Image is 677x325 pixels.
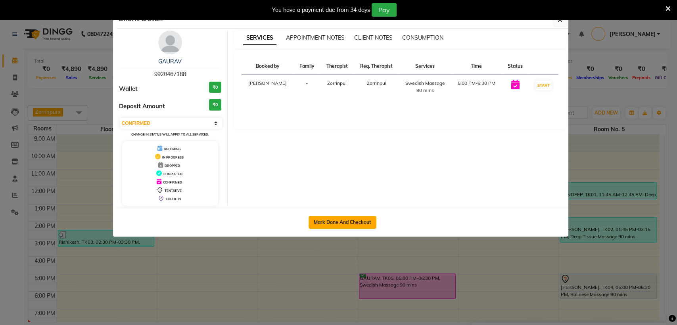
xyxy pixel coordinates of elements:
[309,216,376,229] button: Mark Done And Checkout
[242,75,293,99] td: [PERSON_NAME]
[209,82,221,93] h3: ₹0
[293,75,320,99] td: -
[451,58,502,75] th: Time
[165,164,180,168] span: DROPPED
[158,58,182,65] a: GAURAV
[164,147,181,151] span: UPCOMING
[399,58,451,75] th: Services
[354,58,399,75] th: Req. Therapist
[502,58,529,75] th: Status
[404,80,446,94] div: Swedish Massage 90 mins
[327,80,347,86] span: Zorrinpui
[293,58,320,75] th: Family
[367,80,386,86] span: Zorrinpui
[272,6,370,14] div: You have a payment due from 34 days
[163,172,182,176] span: COMPLETED
[286,34,345,41] span: APPOINTMENT NOTES
[163,180,182,184] span: CONFIRMED
[154,71,186,78] span: 9920467188
[119,102,165,111] span: Deposit Amount
[209,99,221,111] h3: ₹0
[535,80,552,90] button: START
[320,58,354,75] th: Therapist
[354,34,393,41] span: CLIENT NOTES
[243,31,276,45] span: SERVICES
[162,155,184,159] span: IN PROGRESS
[402,34,443,41] span: CONSUMPTION
[119,84,138,94] span: Wallet
[372,3,397,17] button: Pay
[131,132,209,136] small: Change in status will apply to all services.
[165,189,182,193] span: TENTATIVE
[451,75,502,99] td: 5:00 PM-6:30 PM
[158,31,182,54] img: avatar
[242,58,293,75] th: Booked by
[166,197,181,201] span: CHECK-IN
